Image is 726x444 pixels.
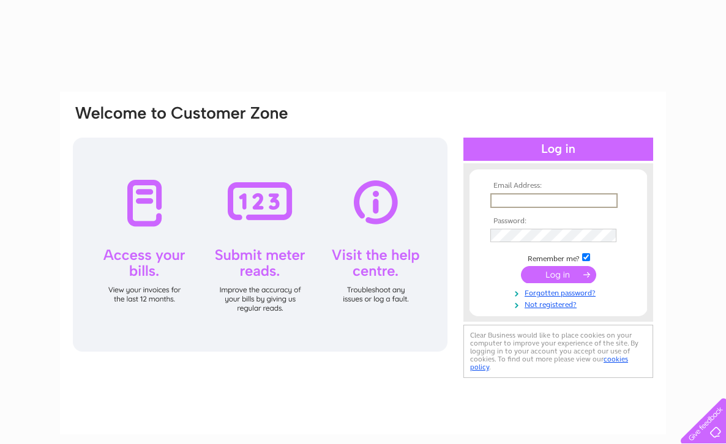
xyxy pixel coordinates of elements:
a: cookies policy [470,355,628,371]
th: Email Address: [487,182,629,190]
a: Not registered? [490,298,629,309]
a: Forgotten password? [490,286,629,298]
input: Submit [521,266,596,283]
th: Password: [487,217,629,226]
td: Remember me? [487,251,629,264]
div: Clear Business would like to place cookies on your computer to improve your experience of the sit... [463,325,653,378]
